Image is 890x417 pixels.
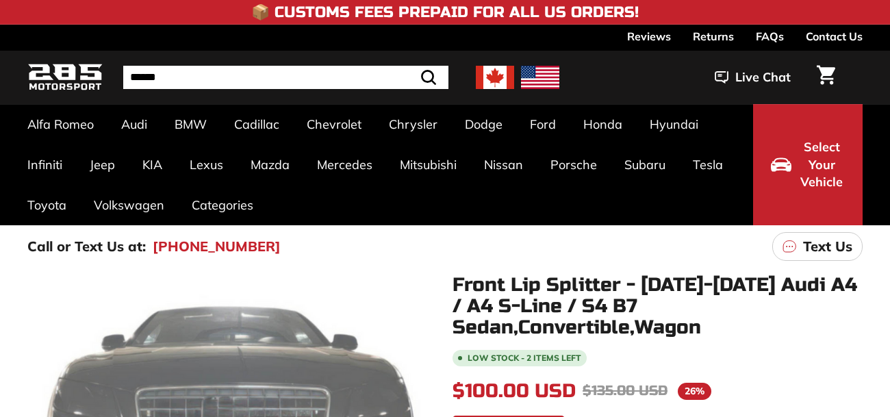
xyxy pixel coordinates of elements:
p: Text Us [803,236,852,257]
p: Call or Text Us at: [27,236,146,257]
a: Reviews [627,25,671,48]
button: Select Your Vehicle [753,104,863,225]
img: Logo_285_Motorsport_areodynamics_components [27,62,103,94]
span: Select Your Vehicle [798,138,845,191]
a: Alfa Romeo [14,104,107,144]
a: Mercedes [303,144,386,185]
a: Lexus [176,144,237,185]
a: Volkswagen [80,185,178,225]
a: Cart [809,54,843,101]
a: Audi [107,104,161,144]
a: Categories [178,185,267,225]
a: Tesla [679,144,737,185]
a: Mitsubishi [386,144,470,185]
a: Contact Us [806,25,863,48]
a: Subaru [611,144,679,185]
a: Infiniti [14,144,76,185]
input: Search [123,66,448,89]
a: Mazda [237,144,303,185]
a: Chrysler [375,104,451,144]
h1: Front Lip Splitter - [DATE]-[DATE] Audi A4 / A4 S-Line / S4 B7 Sedan,Convertible,Wagon [453,275,863,338]
a: Cadillac [220,104,293,144]
a: Chevrolet [293,104,375,144]
a: Dodge [451,104,516,144]
a: Returns [693,25,734,48]
button: Live Chat [697,60,809,94]
span: Low stock - 2 items left [468,354,581,362]
span: $100.00 USD [453,379,576,403]
a: Ford [516,104,570,144]
a: [PHONE_NUMBER] [153,236,281,257]
a: Honda [570,104,636,144]
h4: 📦 Customs Fees Prepaid for All US Orders! [251,4,639,21]
a: Hyundai [636,104,712,144]
a: BMW [161,104,220,144]
a: Text Us [772,232,863,261]
span: Live Chat [735,68,791,86]
span: 26% [678,383,711,400]
a: Jeep [76,144,129,185]
a: FAQs [756,25,784,48]
a: Nissan [470,144,537,185]
span: $135.00 USD [583,382,667,399]
a: Porsche [537,144,611,185]
a: Toyota [14,185,80,225]
a: KIA [129,144,176,185]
